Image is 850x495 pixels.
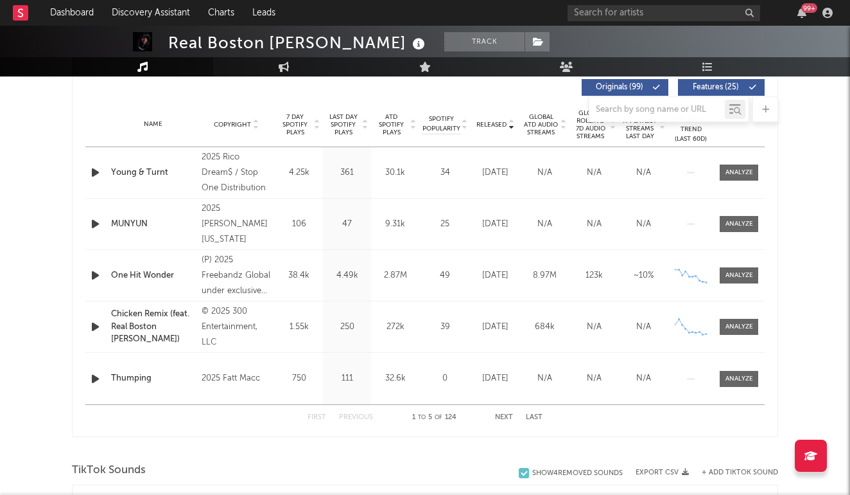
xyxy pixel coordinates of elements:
[590,84,649,91] span: Originals ( 99 )
[801,3,817,13] div: 99 +
[326,113,360,136] span: Last Day Spotify Plays
[523,218,566,231] div: N/A
[422,372,467,385] div: 0
[573,269,616,282] div: 123k
[678,79,765,96] button: Features(25)
[374,113,408,136] span: ATD Spotify Plays
[202,201,272,248] div: 2025 [PERSON_NAME][US_STATE]
[111,308,195,346] a: Chicken Remix (feat. Real Boston [PERSON_NAME])
[573,109,608,140] span: Global Rolling 7D Audio Streams
[374,166,416,179] div: 30.1k
[797,8,806,18] button: 99+
[573,166,616,179] div: N/A
[326,166,368,179] div: 361
[622,109,657,140] span: Estimated % Playlist Streams Last Day
[422,269,467,282] div: 49
[582,79,668,96] button: Originals(99)
[474,166,517,179] div: [DATE]
[278,166,320,179] div: 4.25k
[326,372,368,385] div: 111
[278,372,320,385] div: 750
[686,84,745,91] span: Features ( 25 )
[399,410,469,426] div: 1 5 124
[435,415,442,420] span: of
[523,166,566,179] div: N/A
[702,469,778,476] button: + Add TikTok Sound
[622,269,665,282] div: ~ 10 %
[622,321,665,334] div: N/A
[573,218,616,231] div: N/A
[622,372,665,385] div: N/A
[111,269,195,282] a: One Hit Wonder
[474,269,517,282] div: [DATE]
[532,469,623,478] div: Show 4 Removed Sounds
[622,218,665,231] div: N/A
[622,166,665,179] div: N/A
[374,218,416,231] div: 9.31k
[278,269,320,282] div: 38.4k
[278,218,320,231] div: 106
[72,463,146,478] span: TikTok Sounds
[326,321,368,334] div: 250
[422,114,460,134] span: Spotify Popularity
[474,321,517,334] div: [DATE]
[573,372,616,385] div: N/A
[523,372,566,385] div: N/A
[278,321,320,334] div: 1.55k
[202,253,272,299] div: (P) 2025 Freebandz Global under exclusive license to Epic Records, a division of Sony Music Enter...
[573,321,616,334] div: N/A
[526,414,542,421] button: Last
[474,218,517,231] div: [DATE]
[278,113,312,136] span: 7 Day Spotify Plays
[202,371,272,386] div: 2025 Fatt Macc
[374,372,416,385] div: 32.6k
[422,218,467,231] div: 25
[422,321,467,334] div: 39
[474,372,517,385] div: [DATE]
[111,372,195,385] a: Thumping
[444,32,525,51] button: Track
[111,166,195,179] a: Young & Turnt
[111,120,195,129] div: Name
[523,321,566,334] div: 684k
[374,321,416,334] div: 272k
[326,218,368,231] div: 47
[202,304,272,350] div: © 2025 300 Entertainment, LLC
[339,414,373,421] button: Previous
[568,5,760,21] input: Search for artists
[308,414,326,421] button: First
[214,121,251,129] span: Copyright
[202,150,272,196] div: 2025 Rico Dream$ / Stop One Distribution
[523,113,559,136] span: Global ATD Audio Streams
[111,218,195,231] a: MUNYUN
[422,166,467,179] div: 34
[636,469,689,476] button: Export CSV
[476,121,507,129] span: Released
[168,32,428,53] div: Real Boston [PERSON_NAME]
[495,414,513,421] button: Next
[374,269,416,282] div: 2.87M
[672,105,710,144] div: Global Streaming Trend (Last 60D)
[523,269,566,282] div: 8.97M
[689,469,778,476] button: + Add TikTok Sound
[589,105,725,115] input: Search by song name or URL
[326,269,368,282] div: 4.49k
[418,415,426,420] span: to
